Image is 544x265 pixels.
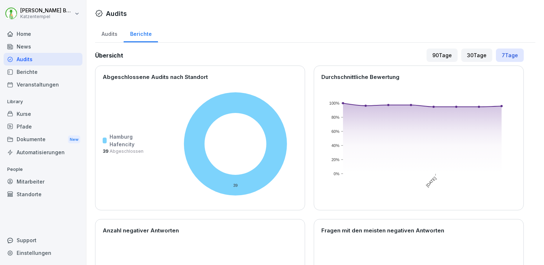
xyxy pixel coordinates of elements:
[4,133,82,146] div: Dokumente
[103,227,297,235] p: Anzahl negativer Antworten
[321,227,516,235] p: Fragen mit den meisten negativen Antworten
[4,96,82,108] p: Library
[329,101,339,105] text: 100%
[4,28,82,40] a: Home
[4,247,82,259] a: Einstellungen
[108,148,144,154] span: Abgeschlossen
[496,49,524,62] div: 7 Tage
[4,234,82,247] div: Support
[427,49,458,62] div: 90 Tage
[4,120,82,133] a: Pfade
[124,24,158,42] a: Berichte
[106,9,127,18] h1: Audits
[331,143,339,148] text: 40%
[20,8,73,14] p: [PERSON_NAME] Benedix
[4,175,82,188] a: Mitarbeiter
[4,40,82,53] a: News
[331,157,339,162] text: 20%
[103,73,297,81] p: Abgeschlossene Audits nach Standort
[321,73,516,81] p: Durchschnittliche Bewertung
[461,49,492,62] div: 30 Tage
[4,66,82,78] a: Berichte
[4,164,82,175] p: People
[334,172,339,176] text: 0%
[331,129,339,134] text: 60%
[20,14,73,19] p: Katzentempel
[4,78,82,91] a: Veranstaltungen
[331,115,339,119] text: 80%
[425,176,437,188] text: [DATE]
[4,188,82,201] a: Standorte
[4,53,82,66] a: Audits
[103,148,144,155] p: 39
[95,24,124,42] a: Audits
[4,133,82,146] a: DokumenteNew
[110,133,144,148] p: Hamburg Hafencity
[4,146,82,159] a: Automatisierungen
[4,108,82,120] a: Kurse
[68,135,80,144] div: New
[95,51,123,60] h2: Übersicht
